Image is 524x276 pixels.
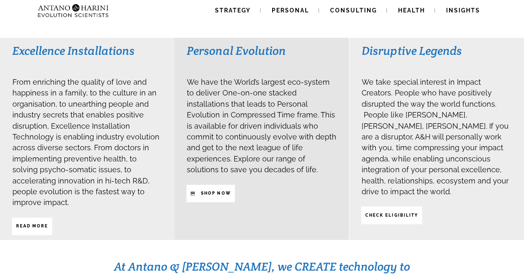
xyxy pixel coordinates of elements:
span: Consulting [330,7,377,14]
h3: Excellence Installations [12,43,162,58]
strong: CHECK ELIGIBILITY [365,213,418,217]
a: CHECK ELIGIBILITY [361,206,422,224]
span: From enriching the quality of love and happiness in a family, to the culture in an organisation, ... [12,78,159,207]
span: Strategy [215,7,251,14]
h3: Disruptive Legends [362,43,511,58]
span: We take special interest in Impact Creators. People who have positively disrupted the way the wor... [362,78,508,196]
a: SHop NOW [186,185,235,202]
span: We have the World’s largest eco-system to deliver One-on-one stacked installations that leads to ... [187,78,336,174]
span: Insights [446,7,480,14]
h3: Personal Evolution [187,43,336,58]
span: Personal [272,7,309,14]
strong: Read More [16,224,48,228]
a: Read More [12,217,52,235]
span: Health [398,7,425,14]
strong: SHop NOW [201,191,231,195]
